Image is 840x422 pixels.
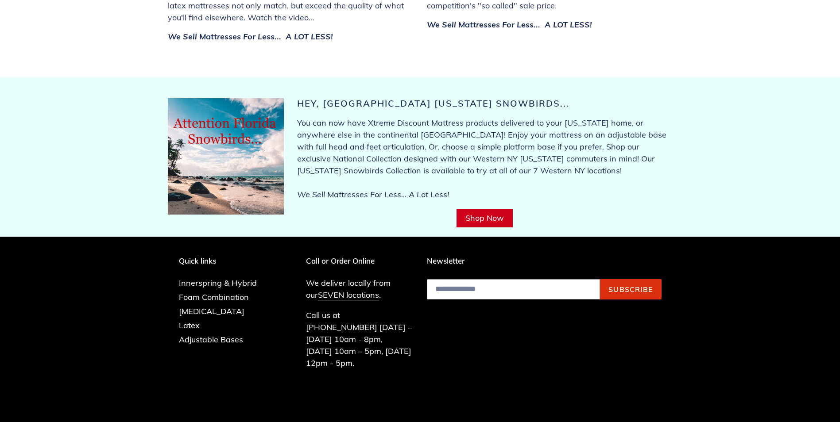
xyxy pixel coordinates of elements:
[306,257,414,265] p: Call or Order Online
[168,32,414,42] h3: We Sell Mattresses For Less... A LOT LESS!
[297,117,673,200] p: You can now have Xtreme Discount Mattress products delivered to your [US_STATE] home, or anywhere...
[427,279,600,299] input: Email address
[168,98,284,215] img: floridasnowbirdsfinal-1684765907267_263x.jpg
[457,209,513,227] a: Shop Now
[297,98,673,109] h2: Hey, [GEOGRAPHIC_DATA] [US_STATE] Snowbirds...
[179,278,257,288] a: Innerspring & Hybrid
[179,334,243,345] a: Adjustable Bases
[306,277,414,301] p: We deliver locally from our .
[179,257,270,265] p: Quick links
[179,320,200,330] a: Latex
[427,257,662,265] p: Newsletter
[179,292,249,302] a: Foam Combination
[179,306,244,316] a: [MEDICAL_DATA]
[608,285,653,294] span: Subscribe
[318,290,379,300] a: SEVEN locations
[427,20,673,30] h3: We Sell Mattresses For Less... A LOT LESS!
[600,279,662,299] button: Subscribe
[297,189,449,199] i: We Sell Mattresses For Less... A Lot Less!
[306,309,414,369] p: Call us at [PHONE_NUMBER] [DATE] – [DATE] 10am - 8pm, [DATE] 10am – 5pm, [DATE] 12pm - 5pm.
